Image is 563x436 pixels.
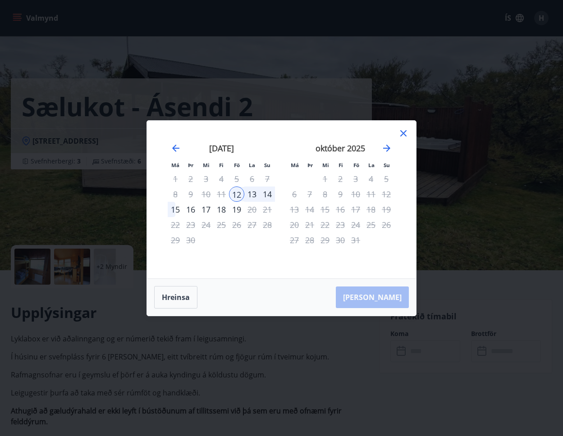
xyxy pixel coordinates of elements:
div: 13 [244,186,260,202]
div: Aðeins útritun í boði [348,202,363,217]
td: Not available. sunnudagur, 5. október 2025 [379,171,394,186]
td: Not available. þriðjudagur, 9. september 2025 [183,186,198,202]
td: Not available. mánudagur, 22. september 2025 [168,217,183,232]
td: Choose mánudagur, 15. september 2025 as your check-out date. It’s available. [168,202,183,217]
td: Not available. föstudagur, 3. október 2025 [348,171,363,186]
td: Not available. laugardagur, 4. október 2025 [363,171,379,186]
td: Not available. mánudagur, 1. september 2025 [168,171,183,186]
button: Hreinsa [154,286,197,309]
td: Not available. föstudagur, 10. október 2025 [348,186,363,202]
td: Not available. föstudagur, 26. september 2025 [229,217,244,232]
td: Not available. miðvikudagur, 3. september 2025 [198,171,214,186]
td: Not available. fimmtudagur, 4. september 2025 [214,171,229,186]
td: Choose laugardagur, 13. september 2025 as your check-out date. It’s available. [244,186,260,202]
td: Not available. þriðjudagur, 30. september 2025 [183,232,198,248]
td: Choose fimmtudagur, 18. september 2025 as your check-out date. It’s available. [214,202,229,217]
td: Not available. fimmtudagur, 9. október 2025 [333,186,348,202]
td: Selected as start date. föstudagur, 12. september 2025 [229,186,244,202]
td: Not available. miðvikudagur, 15. október 2025 [317,202,333,217]
div: 18 [214,202,229,217]
td: Not available. laugardagur, 18. október 2025 [363,202,379,217]
td: Not available. laugardagur, 25. október 2025 [363,217,379,232]
td: Not available. miðvikudagur, 29. október 2025 [317,232,333,248]
td: Not available. þriðjudagur, 23. september 2025 [183,217,198,232]
strong: október 2025 [316,143,365,154]
div: Aðeins útritun í boði [348,186,363,202]
td: Not available. þriðjudagur, 21. október 2025 [302,217,317,232]
td: Not available. þriðjudagur, 2. september 2025 [183,171,198,186]
small: La [368,162,375,168]
td: Not available. fimmtudagur, 2. október 2025 [333,171,348,186]
div: Move backward to switch to the previous month. [170,143,181,154]
div: Move forward to switch to the next month. [381,143,392,154]
td: Not available. föstudagur, 5. september 2025 [229,171,244,186]
td: Not available. miðvikudagur, 24. september 2025 [198,217,214,232]
td: Not available. laugardagur, 27. september 2025 [244,217,260,232]
td: Choose þriðjudagur, 16. september 2025 as your check-out date. It’s available. [183,202,198,217]
small: Su [264,162,270,168]
div: 17 [198,202,214,217]
td: Not available. miðvikudagur, 22. október 2025 [317,217,333,232]
td: Not available. föstudagur, 31. október 2025 [348,232,363,248]
div: Calendar [158,132,405,268]
div: 16 [183,202,198,217]
small: Su [384,162,390,168]
td: Not available. laugardagur, 11. október 2025 [363,186,379,202]
td: Not available. miðvikudagur, 8. október 2025 [317,186,333,202]
td: Not available. mánudagur, 27. október 2025 [287,232,302,248]
td: Not available. fimmtudagur, 30. október 2025 [333,232,348,248]
div: 14 [260,186,275,202]
div: 15 [168,202,183,217]
div: Aðeins útritun í boði [229,202,244,217]
td: Not available. fimmtudagur, 11. september 2025 [214,186,229,202]
small: Þr [307,162,313,168]
td: Not available. miðvikudagur, 1. október 2025 [317,171,333,186]
small: Fö [353,162,359,168]
small: Má [291,162,299,168]
td: Not available. sunnudagur, 26. október 2025 [379,217,394,232]
small: Þr [188,162,193,168]
td: Not available. fimmtudagur, 23. október 2025 [333,217,348,232]
small: Mi [203,162,210,168]
td: Not available. þriðjudagur, 7. október 2025 [302,186,317,202]
strong: [DATE] [209,143,234,154]
td: Not available. mánudagur, 20. október 2025 [287,217,302,232]
td: Not available. sunnudagur, 28. september 2025 [260,217,275,232]
td: Not available. mánudagur, 29. september 2025 [168,232,183,248]
small: Fi [339,162,343,168]
td: Not available. mánudagur, 13. október 2025 [287,202,302,217]
td: Not available. sunnudagur, 7. september 2025 [260,171,275,186]
td: Not available. þriðjudagur, 28. október 2025 [302,232,317,248]
td: Not available. fimmtudagur, 16. október 2025 [333,202,348,217]
td: Not available. sunnudagur, 19. október 2025 [379,202,394,217]
small: Má [171,162,179,168]
small: La [249,162,255,168]
td: Not available. laugardagur, 6. september 2025 [244,171,260,186]
td: Not available. þriðjudagur, 14. október 2025 [302,202,317,217]
td: Not available. mánudagur, 8. september 2025 [168,186,183,202]
td: Not available. föstudagur, 24. október 2025 [348,217,363,232]
td: Not available. mánudagur, 6. október 2025 [287,186,302,202]
td: Choose sunnudagur, 14. september 2025 as your check-out date. It’s available. [260,186,275,202]
small: Fi [219,162,224,168]
div: 12 [229,186,244,202]
td: Choose miðvikudagur, 17. september 2025 as your check-out date. It’s available. [198,202,214,217]
td: Not available. sunnudagur, 12. október 2025 [379,186,394,202]
small: Fö [234,162,240,168]
td: Choose föstudagur, 19. september 2025 as your check-out date. It’s available. [229,202,244,217]
td: Not available. fimmtudagur, 25. september 2025 [214,217,229,232]
td: Not available. föstudagur, 17. október 2025 [348,202,363,217]
td: Not available. laugardagur, 20. september 2025 [244,202,260,217]
td: Not available. miðvikudagur, 10. september 2025 [198,186,214,202]
small: Mi [322,162,329,168]
td: Not available. sunnudagur, 21. september 2025 [260,202,275,217]
div: Aðeins útritun í boði [229,217,244,232]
